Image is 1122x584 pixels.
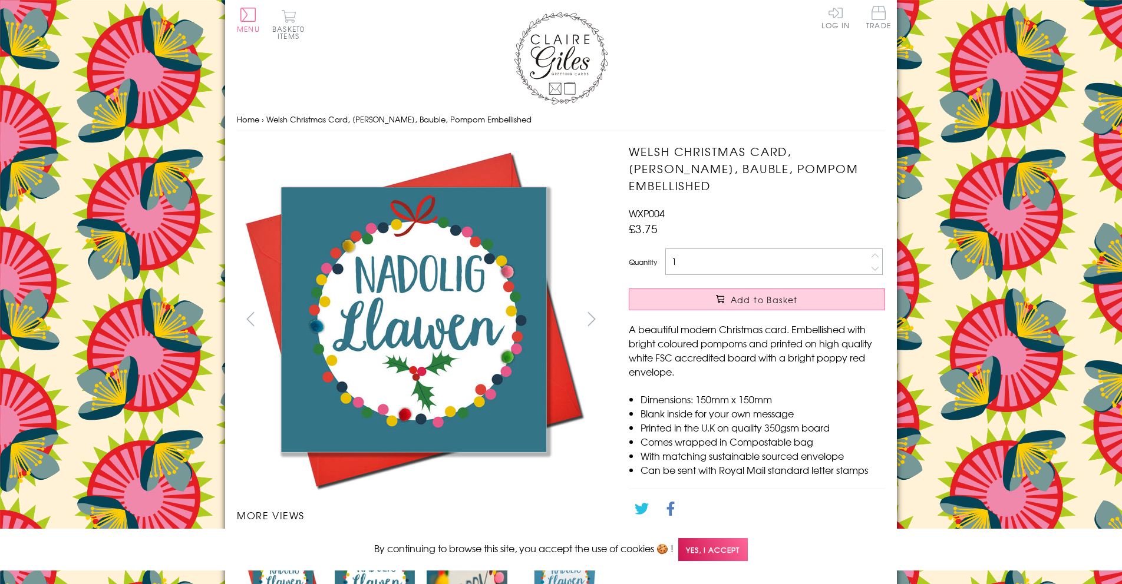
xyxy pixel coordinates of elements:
[272,9,305,39] button: Basket0 items
[821,6,850,29] a: Log In
[629,322,885,379] p: A beautiful modern Christmas card. Embellished with bright coloured pompoms and printed on high q...
[629,143,885,194] h1: Welsh Christmas Card, [PERSON_NAME], Bauble, Pompom Embellished
[641,420,885,434] li: Printed in the U.K on quality 350gsm board
[514,12,608,105] img: Claire Giles Greetings Cards
[278,24,305,41] span: 0 items
[866,6,891,29] span: Trade
[237,108,885,132] nav: breadcrumbs
[641,406,885,420] li: Blank inside for your own message
[629,206,665,220] span: WXP004
[237,8,260,32] button: Menu
[641,434,885,449] li: Comes wrapped in Compostable bag
[629,288,885,310] button: Add to Basket
[237,114,259,125] a: Home
[266,114,532,125] span: Welsh Christmas Card, [PERSON_NAME], Bauble, Pompom Embellished
[641,463,885,477] li: Can be sent with Royal Mail standard letter stamps
[605,143,959,496] img: Welsh Christmas Card, Nadolig Llawen, Bauble, Pompom Embellished
[678,538,748,561] span: Yes, I accept
[629,257,657,267] label: Quantity
[237,508,605,522] h3: More views
[641,449,885,463] li: With matching sustainable sourced envelope
[237,24,260,34] span: Menu
[629,220,658,237] span: £3.75
[237,306,263,332] button: prev
[262,114,264,125] span: ›
[731,294,798,306] span: Add to Basket
[579,306,605,332] button: next
[237,143,590,496] img: Welsh Christmas Card, Nadolig Llawen, Bauble, Pompom Embellished
[641,392,885,406] li: Dimensions: 150mm x 150mm
[866,6,891,31] a: Trade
